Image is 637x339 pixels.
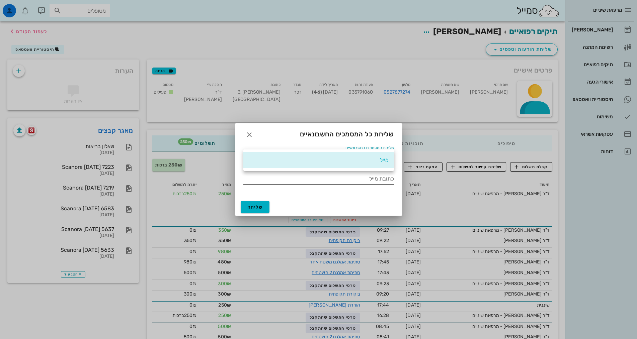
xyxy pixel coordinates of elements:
[345,145,394,150] label: שליחת המסמכים החשבונאיים
[243,149,394,160] div: שליחת המסמכים החשבונאייםמייל
[241,201,270,213] button: שליחה
[249,157,389,163] div: מייל
[300,129,394,139] span: שליחת כל המסמכים החשבונאיים
[247,204,263,210] span: שליחה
